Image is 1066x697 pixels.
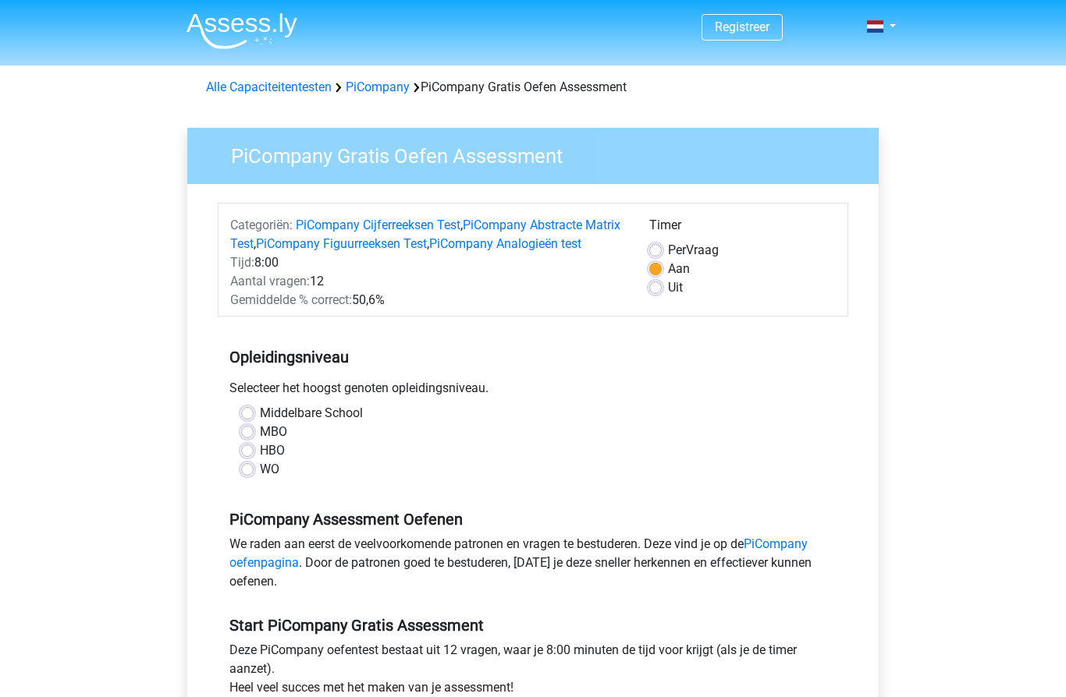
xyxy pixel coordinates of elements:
a: PiCompany Cijferreeksen Test [296,218,460,232]
span: Categoriën: [230,218,293,232]
h3: PiCompany Gratis Oefen Assessment [212,138,867,168]
h5: Start PiCompany Gratis Assessment [229,616,837,635]
div: , , , [219,216,638,253]
div: Timer [649,216,836,241]
label: HBO [260,441,285,460]
div: 50,6% [219,291,638,310]
div: 8:00 [219,253,638,272]
div: We raden aan eerst de veelvoorkomende patronen en vragen te bestuderen. Deze vind je op de . Door... [218,535,848,597]
label: Aan [668,260,690,278]
h5: Opleidingsniveau [229,341,837,373]
label: Middelbare School [260,404,363,423]
a: Alle Capaciteitentesten [206,80,332,94]
span: Per [668,242,686,257]
a: Registreer [715,19,769,34]
a: PiCompany Analogieën test [429,236,581,251]
label: Vraag [668,241,719,260]
label: MBO [260,423,287,441]
h5: PiCompany Assessment Oefenen [229,510,837,529]
label: Uit [668,278,683,297]
span: Gemiddelde % correct: [230,292,352,307]
div: Selecteer het hoogst genoten opleidingsniveau. [218,379,848,404]
span: Aantal vragen: [230,274,310,288]
label: WO [260,460,279,479]
div: 12 [219,272,638,291]
a: PiCompany [346,80,410,94]
img: Assessly [187,12,297,49]
div: PiCompany Gratis Oefen Assessment [200,78,866,97]
span: Tijd: [230,255,254,270]
a: PiCompany Figuurreeksen Test [256,236,427,251]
